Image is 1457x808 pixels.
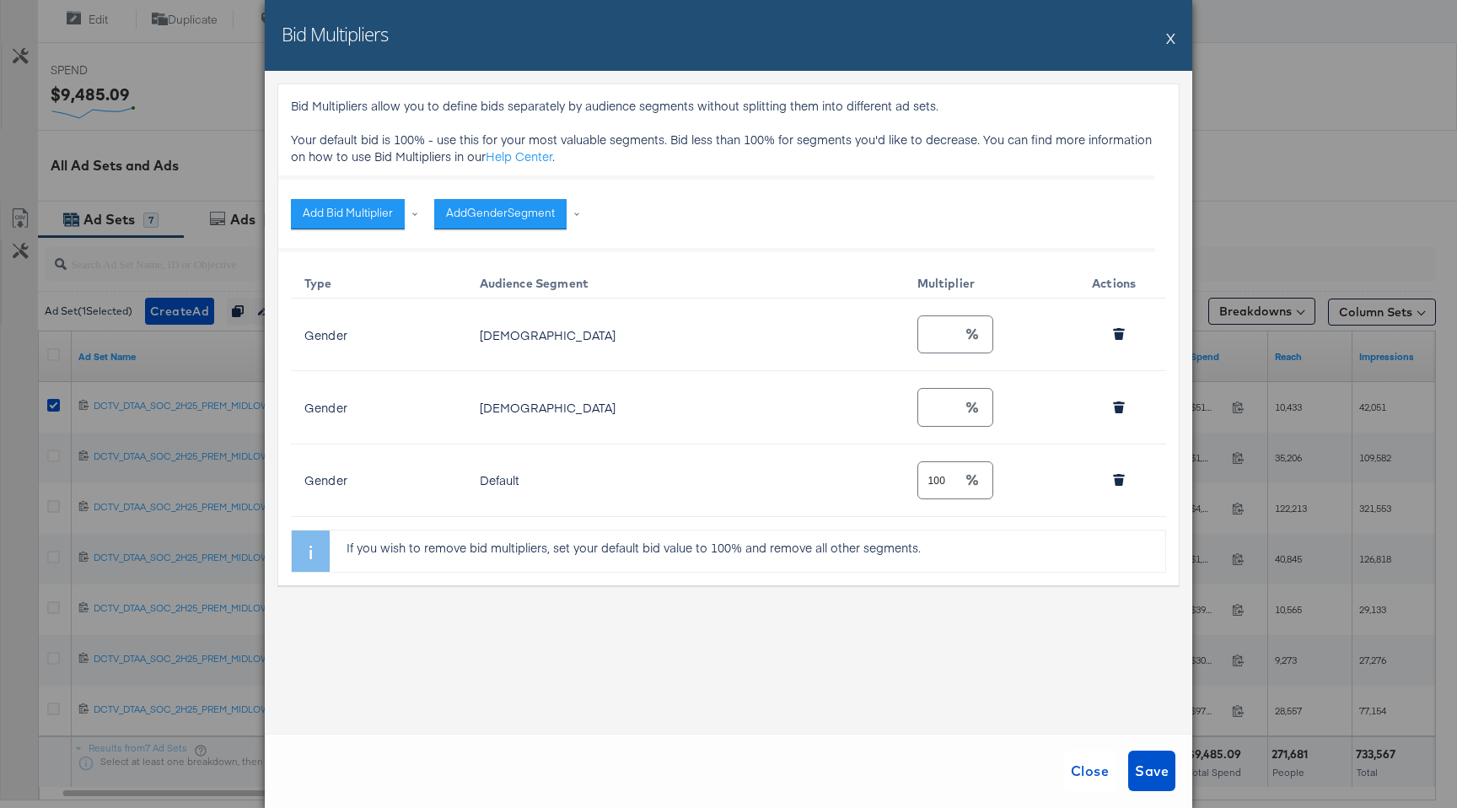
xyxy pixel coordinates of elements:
button: Add Bid Multiplier [291,199,405,229]
td: Gender [291,371,466,444]
td: Gender [291,299,466,371]
span: Save [1135,759,1169,783]
div: [DEMOGRAPHIC_DATA] [480,401,884,414]
p: If you wish to remove bid multipliers, set your default bid value to 100% and remove all other se... [347,539,1157,556]
div: Default [480,473,884,487]
div: [DEMOGRAPHIC_DATA] [480,328,884,342]
span: Close [1071,759,1109,783]
td: Gender [291,444,466,517]
th: Audience Segment [466,263,904,299]
button: X [1166,21,1175,55]
p: Bid Multipliers allow you to define bids separately by audience segments without splitting them i... [291,97,1166,164]
button: AddGenderSegment [434,199,567,229]
h2: Bid Multipliers [282,21,388,46]
button: Close [1064,751,1116,791]
button: Save [1128,751,1175,791]
th: Actions [1078,263,1166,299]
th: Type [291,263,466,299]
a: Help Center [486,148,552,164]
th: Multiplier [904,263,1079,299]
